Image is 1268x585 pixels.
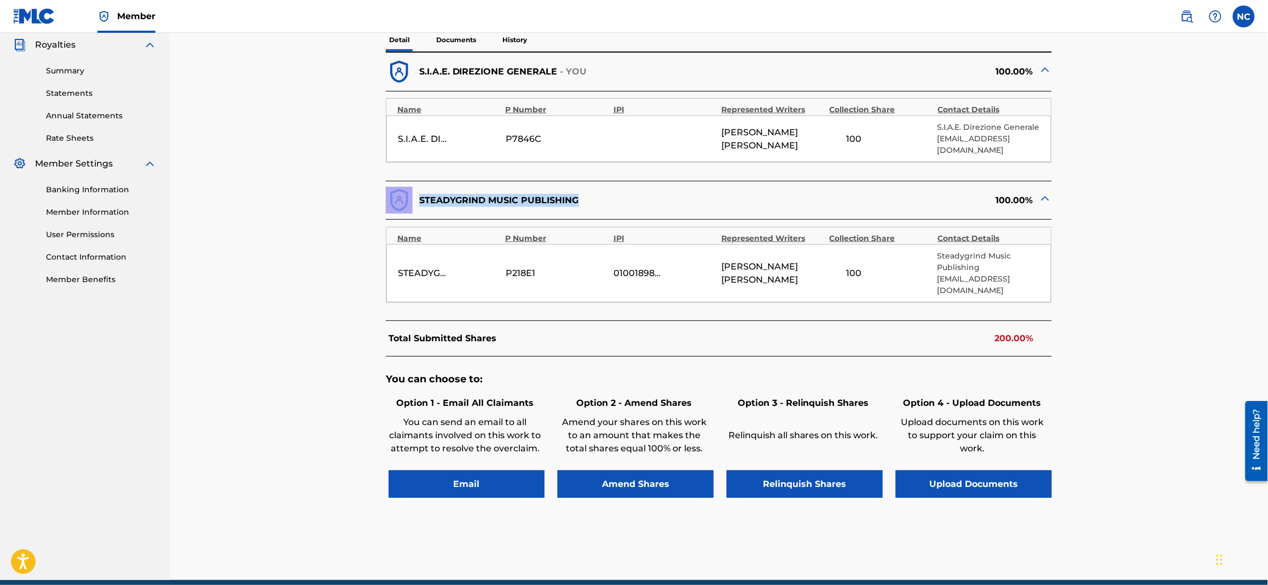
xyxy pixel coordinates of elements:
button: Upload Documents [896,471,1052,498]
div: IPI [613,233,716,244]
div: Trascina [1217,543,1223,576]
div: P Number [506,233,608,244]
img: expand-cell-toggle [1039,192,1052,205]
p: S.I.A.E. Direzione Generale [937,122,1040,133]
img: search [1180,10,1194,23]
div: IPI [613,104,716,116]
span: Royalties [35,38,76,51]
p: Total Submitted Shares [389,332,496,345]
p: Relinquish all shares on this work. [727,429,880,442]
h6: Option 1 - Email All Claimants [389,397,542,410]
h6: Option 3 - Relinquish Shares [727,397,880,410]
p: Upload documents on this work to support your claim on this work. [896,416,1049,455]
a: Member Benefits [46,274,157,285]
p: You can send an email to all claimants involved on this work to attempt to resolve the overclaim. [389,416,542,455]
img: Member Settings [13,157,26,170]
div: 100.00% [719,59,1052,85]
img: help [1209,10,1222,23]
a: Banking Information [46,184,157,196]
div: Contact Details [937,104,1040,116]
div: Collection Share [830,233,932,244]
button: Relinquish Shares [727,471,883,498]
div: Represented Writers [722,233,824,244]
img: Royalties [13,38,26,51]
h6: Option 4 - Upload Documents [896,397,1049,410]
a: Annual Statements [46,110,157,122]
a: Public Search [1176,5,1198,27]
button: Email [389,471,545,498]
div: User Menu [1233,5,1255,27]
p: [EMAIL_ADDRESS][DOMAIN_NAME] [937,273,1040,296]
span: [PERSON_NAME] [PERSON_NAME] [722,260,824,286]
a: Contact Information [46,251,157,263]
p: - YOU [560,65,588,78]
img: Top Rightsholder [97,10,111,23]
a: Statements [46,88,157,99]
p: STEADYGRIND MUSIC PUBLISHING [419,194,579,207]
div: Name [397,104,500,116]
div: Name [397,233,500,244]
h6: Option 2 - Amend Shares [558,397,711,410]
iframe: Chat Widget [1213,532,1268,585]
img: dfb38c8551f6dcc1ac04.svg [386,59,413,85]
div: 100.00% [719,187,1052,214]
span: Member Settings [35,157,113,170]
p: [EMAIL_ADDRESS][DOMAIN_NAME] [937,133,1040,156]
h5: You can choose to: [386,373,1052,386]
img: dfb38c8551f6dcc1ac04.svg [386,187,413,214]
div: Contact Details [937,233,1040,244]
iframe: Resource Center [1237,397,1268,485]
img: expand-cell-toggle [1039,63,1052,76]
div: Widget chat [1213,532,1268,585]
p: 200.00% [995,332,1034,345]
p: Documents [433,28,479,51]
img: MLC Logo [13,8,55,24]
img: expand [143,157,157,170]
div: Help [1205,5,1226,27]
span: [PERSON_NAME] [PERSON_NAME] [722,126,824,152]
p: Steadygrind Music Publishing [937,250,1040,273]
a: Member Information [46,207,157,218]
a: Summary [46,65,157,77]
img: expand [143,38,157,51]
p: Detail [386,28,413,51]
a: Rate Sheets [46,133,157,144]
span: Member [117,10,155,22]
p: History [499,28,530,51]
div: Represented Writers [722,104,824,116]
button: Amend Shares [558,471,714,498]
div: P Number [506,104,608,116]
p: Amend your shares on this work to an amount that makes the total shares equal 100% or less. [558,416,711,455]
div: Collection Share [830,104,932,116]
a: User Permissions [46,229,157,240]
p: S.I.A.E. DIREZIONE GENERALE [419,65,558,78]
